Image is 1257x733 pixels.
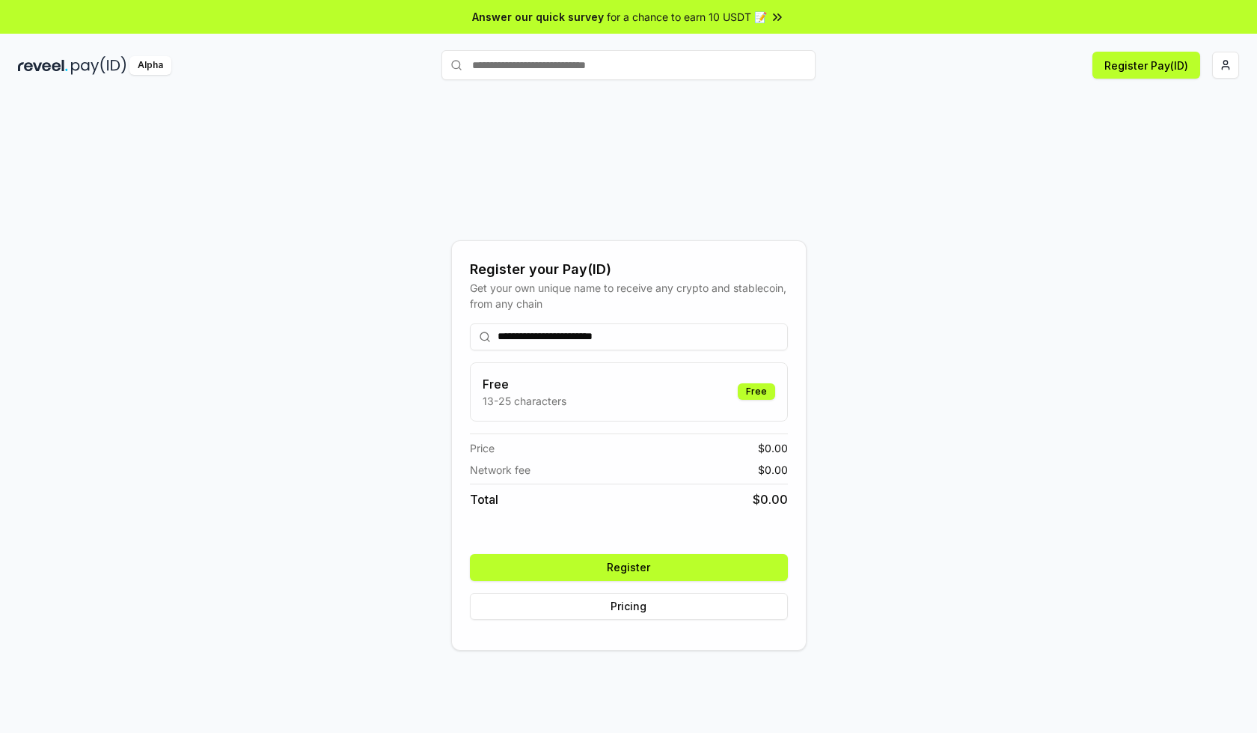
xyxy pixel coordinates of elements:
span: for a chance to earn 10 USDT 📝 [607,9,767,25]
span: Price [470,440,495,456]
span: $ 0.00 [758,462,788,478]
img: pay_id [71,56,126,75]
span: $ 0.00 [758,440,788,456]
button: Register [470,554,788,581]
div: Register your Pay(ID) [470,259,788,280]
img: reveel_dark [18,56,68,75]
h3: Free [483,375,566,393]
div: Get your own unique name to receive any crypto and stablecoin, from any chain [470,280,788,311]
button: Pricing [470,593,788,620]
button: Register Pay(ID) [1092,52,1200,79]
div: Free [738,383,775,400]
span: Total [470,490,498,508]
span: $ 0.00 [753,490,788,508]
p: 13-25 characters [483,393,566,409]
span: Network fee [470,462,530,478]
span: Answer our quick survey [472,9,604,25]
div: Alpha [129,56,171,75]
